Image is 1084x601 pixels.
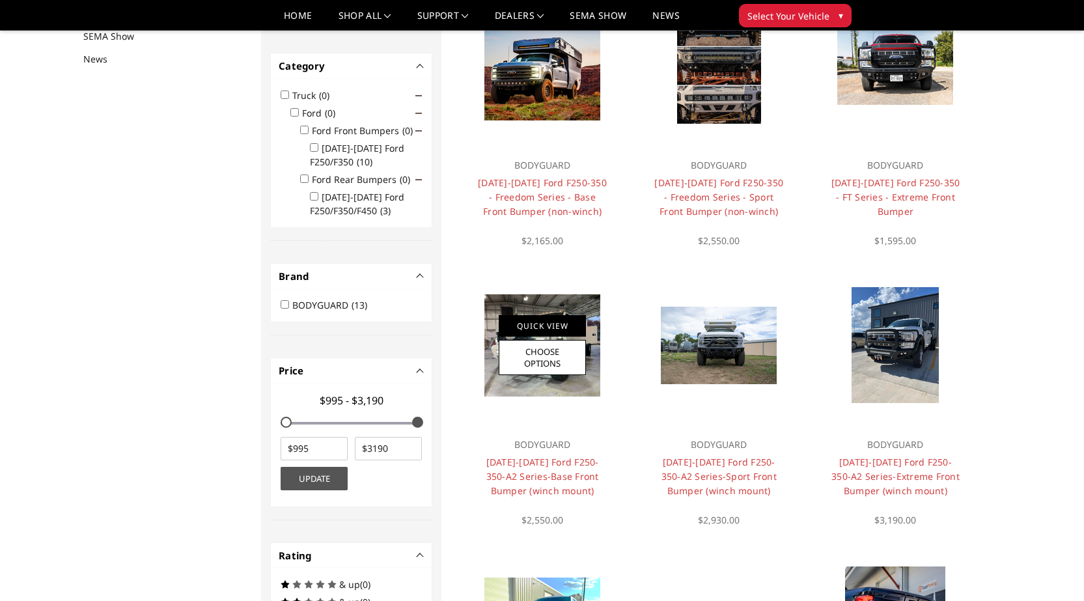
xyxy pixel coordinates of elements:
[521,514,563,526] span: $2,550.00
[499,340,586,375] a: Choose Options
[478,176,607,217] a: [DATE]-[DATE] Ford F250-350 - Freedom Series - Base Front Bumper (non-winch)
[417,63,424,69] button: -
[310,142,404,168] label: [DATE]-[DATE] Ford F250/F350
[654,158,785,173] p: BODYGUARD
[380,204,391,217] span: (3)
[698,514,740,526] span: $2,930.00
[830,437,961,453] p: BODYGUARD
[83,29,150,43] a: SEMA Show
[312,173,418,186] label: Ford Rear Bumpers
[281,437,348,460] input: $995
[417,367,424,374] button: -
[654,437,785,453] p: BODYGUARD
[402,124,413,137] span: (0)
[831,176,960,217] a: [DATE]-[DATE] Ford F250-350 - FT Series - Extreme Front Bumper
[284,11,312,30] a: Home
[830,158,961,173] p: BODYGUARD
[417,552,424,559] button: -
[415,110,422,117] span: Click to show/hide children
[417,273,424,279] button: -
[874,514,916,526] span: $3,190.00
[417,11,469,30] a: Support
[312,124,421,137] label: Ford Front Bumpers
[355,437,422,460] input: $3190
[302,107,343,119] label: Ford
[477,158,607,173] p: BODYGUARD
[360,578,370,591] span: (0)
[739,4,852,27] button: Select Your Vehicle
[415,92,422,99] span: Click to show/hide children
[339,578,360,591] span: & up
[292,89,337,102] label: Truck
[357,156,372,168] span: (10)
[654,176,783,217] a: [DATE]-[DATE] Ford F250-350 - Freedom Series - Sport Front Bumper (non-winch)
[874,234,916,247] span: $1,595.00
[831,456,960,497] a: [DATE]-[DATE] Ford F250-350-A2 Series-Extreme Front Bumper (winch mount)
[279,548,424,563] h4: Rating
[570,11,626,30] a: SEMA Show
[325,107,335,119] span: (0)
[281,467,348,490] button: Update
[339,11,391,30] a: shop all
[677,8,761,124] img: Multiple lighting options
[499,315,586,337] a: Quick View
[1019,538,1084,601] iframe: Chat Widget
[698,234,740,247] span: $2,550.00
[279,363,424,378] h4: Price
[661,456,777,497] a: [DATE]-[DATE] Ford F250-350-A2 Series-Sport Front Bumper (winch mount)
[521,234,563,247] span: $2,165.00
[415,176,422,183] span: Click to show/hide children
[400,173,410,186] span: (0)
[495,11,544,30] a: Dealers
[83,52,124,66] a: News
[279,59,424,74] h4: Category
[477,437,607,453] p: BODYGUARD
[415,128,422,134] span: Click to show/hide children
[310,191,404,217] label: [DATE]-[DATE] Ford F250/F350/F450
[319,89,329,102] span: (0)
[652,11,679,30] a: News
[352,299,367,311] span: (13)
[486,456,599,497] a: [DATE]-[DATE] Ford F250-350-A2 Series-Base Front Bumper (winch mount)
[839,8,843,22] span: ▾
[747,9,829,23] span: Select Your Vehicle
[292,299,375,311] label: BODYGUARD
[279,269,424,284] h4: Brand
